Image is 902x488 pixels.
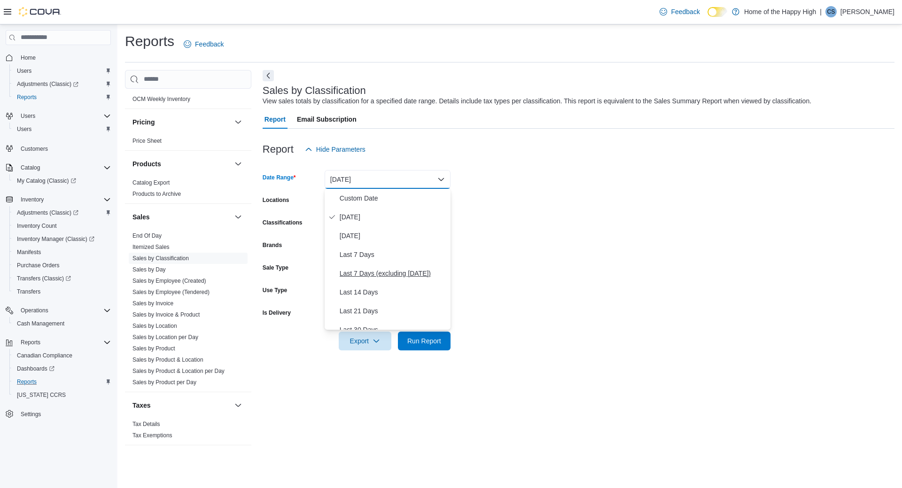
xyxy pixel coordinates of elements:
[233,158,244,170] button: Products
[2,407,115,421] button: Settings
[9,362,115,375] a: Dashboards
[17,320,64,327] span: Cash Management
[132,379,196,386] a: Sales by Product per Day
[325,189,451,330] div: Select listbox
[13,363,58,374] a: Dashboards
[17,262,60,269] span: Purchase Orders
[13,376,40,387] a: Reports
[263,196,289,204] label: Locations
[708,7,727,17] input: Dark Mode
[13,260,63,271] a: Purchase Orders
[263,309,291,317] label: Is Delivery
[132,179,170,186] a: Catalog Export
[132,232,162,240] span: End Of Day
[17,408,111,420] span: Settings
[17,93,37,101] span: Reports
[125,418,251,445] div: Taxes
[264,110,286,129] span: Report
[17,194,111,205] span: Inventory
[2,141,115,155] button: Customers
[407,336,441,346] span: Run Report
[263,174,296,181] label: Date Range
[13,273,111,284] span: Transfers (Classic)
[671,7,700,16] span: Feedback
[132,334,198,341] a: Sales by Location per Day
[263,96,811,106] div: View sales totals by classification for a specified date range. Details include tax types per cla...
[13,286,44,297] a: Transfers
[17,275,71,282] span: Transfers (Classic)
[13,233,98,245] a: Inventory Manager (Classic)
[132,117,231,127] button: Pricing
[132,421,160,427] a: Tax Details
[263,241,282,249] label: Brands
[17,194,47,205] button: Inventory
[13,260,111,271] span: Purchase Orders
[132,266,166,273] a: Sales by Day
[2,193,115,206] button: Inventory
[132,401,231,410] button: Taxes
[263,70,274,81] button: Next
[263,219,303,226] label: Classifications
[19,7,61,16] img: Cova
[233,400,244,411] button: Taxes
[17,52,39,63] a: Home
[744,6,816,17] p: Home of the Happy High
[21,145,48,153] span: Customers
[21,164,40,171] span: Catalog
[316,145,365,154] span: Hide Parameters
[6,47,111,445] nav: Complex example
[263,144,294,155] h3: Report
[9,285,115,298] button: Transfers
[17,378,37,386] span: Reports
[132,401,151,410] h3: Taxes
[132,191,181,197] a: Products to Archive
[9,91,115,104] button: Reports
[132,345,175,352] a: Sales by Product
[17,162,111,173] span: Catalog
[9,232,115,246] a: Inventory Manager (Classic)
[17,365,54,372] span: Dashboards
[13,92,40,103] a: Reports
[13,350,111,361] span: Canadian Compliance
[132,322,177,330] span: Sales by Location
[132,212,150,222] h3: Sales
[2,304,115,317] button: Operations
[21,411,41,418] span: Settings
[2,109,115,123] button: Users
[297,110,357,129] span: Email Subscription
[13,376,111,387] span: Reports
[132,212,231,222] button: Sales
[132,137,162,145] span: Price Sheet
[17,248,41,256] span: Manifests
[132,232,162,239] a: End Of Day
[2,336,115,349] button: Reports
[21,307,48,314] span: Operations
[17,305,52,316] button: Operations
[9,246,115,259] button: Manifests
[820,6,822,17] p: |
[340,249,447,260] span: Last 7 Days
[13,318,68,329] a: Cash Management
[132,300,173,307] a: Sales by Invoice
[132,289,210,295] a: Sales by Employee (Tendered)
[9,206,115,219] a: Adjustments (Classic)
[13,247,111,258] span: Manifests
[9,375,115,388] button: Reports
[17,337,111,348] span: Reports
[825,6,837,17] div: Christine Sommerville
[340,268,447,279] span: Last 7 Days (excluding [DATE])
[9,259,115,272] button: Purchase Orders
[13,389,70,401] a: [US_STATE] CCRS
[9,317,115,330] button: Cash Management
[9,174,115,187] a: My Catalog (Classic)
[9,272,115,285] a: Transfers (Classic)
[13,350,76,361] a: Canadian Compliance
[339,332,391,350] button: Export
[17,142,111,154] span: Customers
[132,95,190,103] span: OCM Weekly Inventory
[9,388,115,402] button: [US_STATE] CCRS
[17,110,111,122] span: Users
